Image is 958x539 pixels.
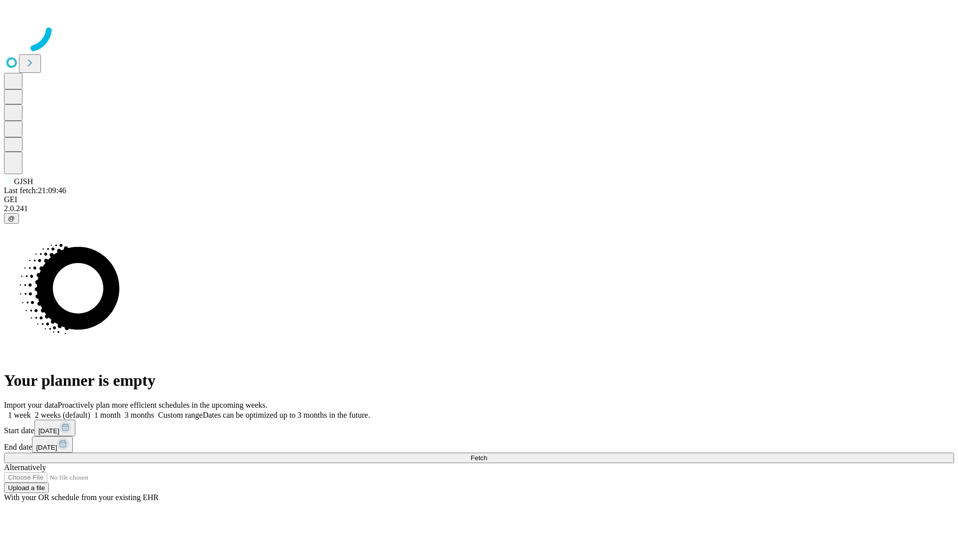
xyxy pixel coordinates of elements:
[8,411,31,419] span: 1 week
[58,401,267,409] span: Proactively plan more efficient schedules in the upcoming weeks.
[38,427,59,435] span: [DATE]
[471,454,487,462] span: Fetch
[158,411,203,419] span: Custom range
[4,204,954,213] div: 2.0.241
[125,411,154,419] span: 3 months
[4,195,954,204] div: GEI
[14,177,33,186] span: GJSH
[4,213,19,224] button: @
[36,444,57,451] span: [DATE]
[94,411,121,419] span: 1 month
[203,411,370,419] span: Dates can be optimized up to 3 months in the future.
[4,186,66,195] span: Last fetch: 21:09:46
[32,436,73,453] button: [DATE]
[34,420,75,436] button: [DATE]
[4,483,49,493] button: Upload a file
[8,215,15,222] span: @
[4,463,46,472] span: Alternatively
[4,420,954,436] div: Start date
[4,453,954,463] button: Fetch
[4,371,954,390] h1: Your planner is empty
[35,411,90,419] span: 2 weeks (default)
[4,493,159,502] span: With your OR schedule from your existing EHR
[4,436,954,453] div: End date
[4,401,58,409] span: Import your data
